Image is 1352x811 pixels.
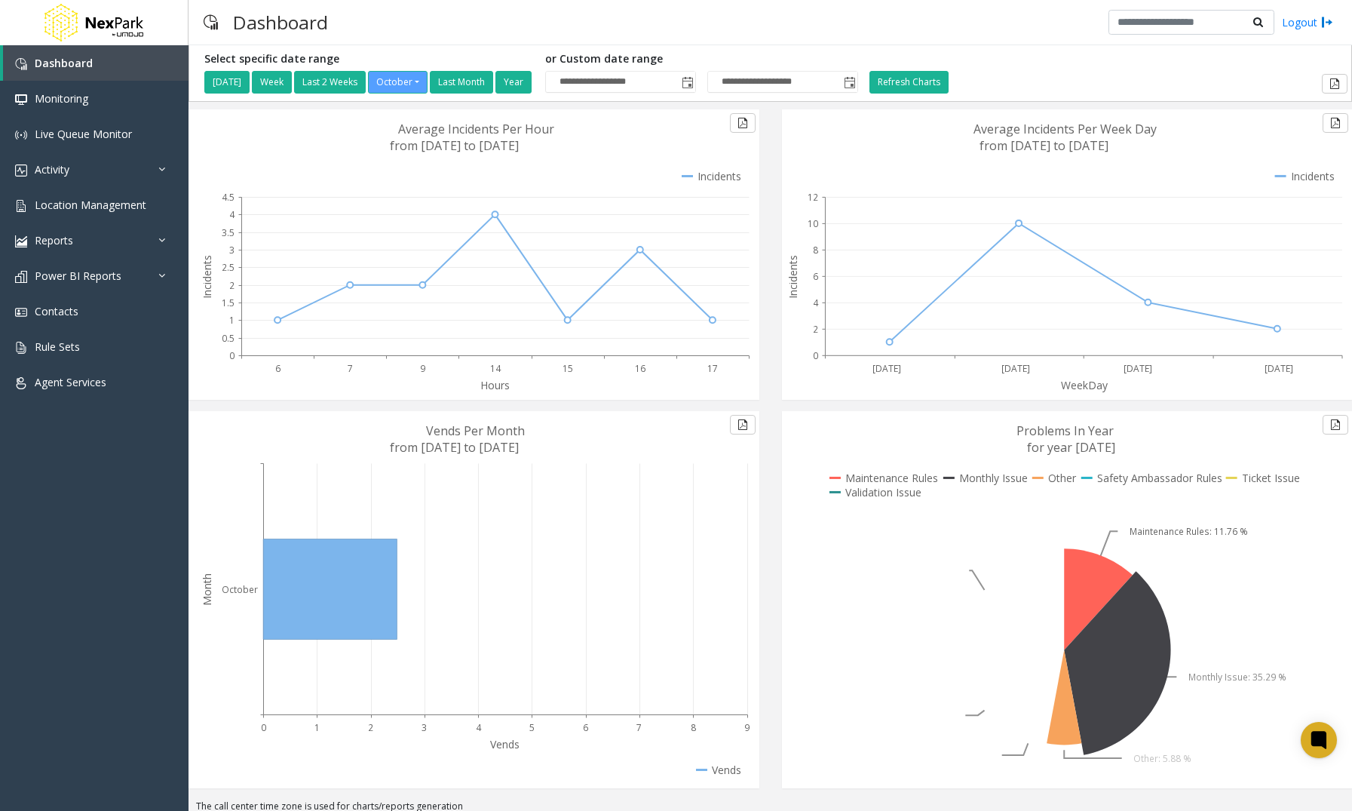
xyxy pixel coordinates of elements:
[200,255,214,299] text: Incidents
[314,721,320,734] text: 1
[563,362,573,375] text: 15
[15,271,27,283] img: 'icon'
[1001,362,1030,375] text: [DATE]
[348,362,353,375] text: 7
[495,71,532,94] button: Year
[813,296,819,309] text: 4
[813,270,818,283] text: 6
[35,269,121,283] span: Power BI Reports
[490,362,501,375] text: 14
[15,94,27,106] img: 'icon'
[35,91,88,106] span: Monitoring
[583,721,588,734] text: 6
[430,71,493,94] button: Last Month
[691,721,696,734] text: 8
[15,306,27,318] img: 'icon'
[35,127,132,141] span: Live Queue Monitor
[1323,113,1348,133] button: Export to pdf
[35,56,93,70] span: Dashboard
[1188,671,1286,684] text: Monthly Issue: 35.29 %
[229,279,235,292] text: 2
[35,375,106,389] span: Agent Services
[730,415,756,435] button: Export to pdf
[635,362,645,375] text: 16
[15,377,27,389] img: 'icon'
[222,332,235,345] text: 0.5
[229,244,235,257] text: 3
[222,261,235,274] text: 2.5
[808,217,818,230] text: 10
[275,362,281,375] text: 6
[1321,14,1333,30] img: logout
[204,4,218,41] img: pageIcon
[813,349,818,362] text: 0
[252,71,292,94] button: Week
[200,573,214,606] text: Month
[869,71,949,94] button: Refresh Charts
[786,255,800,299] text: Incidents
[398,121,554,137] text: Average Incidents Per Hour
[813,323,818,336] text: 2
[1130,525,1248,538] text: Maintenance Rules: 11.76 %
[3,45,189,81] a: Dashboard
[707,362,718,375] text: 17
[490,737,520,751] text: Vends
[390,439,519,456] text: from [DATE] to [DATE]
[222,226,235,239] text: 3.5
[35,233,73,247] span: Reports
[1061,378,1108,392] text: WeekDay
[420,362,425,375] text: 9
[1282,14,1333,30] a: Logout
[1322,74,1347,94] button: Export to pdf
[636,721,642,734] text: 7
[229,314,235,327] text: 1
[35,162,69,177] span: Activity
[222,296,235,309] text: 1.5
[426,422,525,439] text: Vends Per Month
[15,58,27,70] img: 'icon'
[1124,362,1152,375] text: [DATE]
[368,721,373,734] text: 2
[422,721,427,734] text: 3
[841,72,857,93] span: Toggle popup
[545,53,858,66] h5: or Custom date range
[15,342,27,354] img: 'icon'
[368,71,428,94] button: October
[294,71,366,94] button: Last 2 Weeks
[730,113,756,133] button: Export to pdf
[35,339,80,354] span: Rule Sets
[261,721,266,734] text: 0
[973,121,1157,137] text: Average Incidents Per Week Day
[813,244,818,257] text: 8
[35,304,78,318] span: Contacts
[390,137,519,154] text: from [DATE] to [DATE]
[229,349,235,362] text: 0
[204,71,250,94] button: [DATE]
[872,362,901,375] text: [DATE]
[222,191,235,204] text: 4.5
[15,164,27,177] img: 'icon'
[476,721,482,734] text: 4
[204,53,534,66] h5: Select specific date range
[222,583,258,596] text: October
[1016,422,1114,439] text: Problems In Year
[35,198,146,212] span: Location Management
[679,72,695,93] span: Toggle popup
[229,208,235,221] text: 4
[1323,415,1348,435] button: Export to pdf
[1027,439,1115,456] text: for year [DATE]
[1133,752,1191,765] text: Other: 5.88 %
[529,721,535,734] text: 5
[15,235,27,247] img: 'icon'
[980,137,1108,154] text: from [DATE] to [DATE]
[480,378,510,392] text: Hours
[15,200,27,212] img: 'icon'
[744,721,750,734] text: 9
[15,129,27,141] img: 'icon'
[1265,362,1293,375] text: [DATE]
[808,191,818,204] text: 12
[225,4,336,41] h3: Dashboard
